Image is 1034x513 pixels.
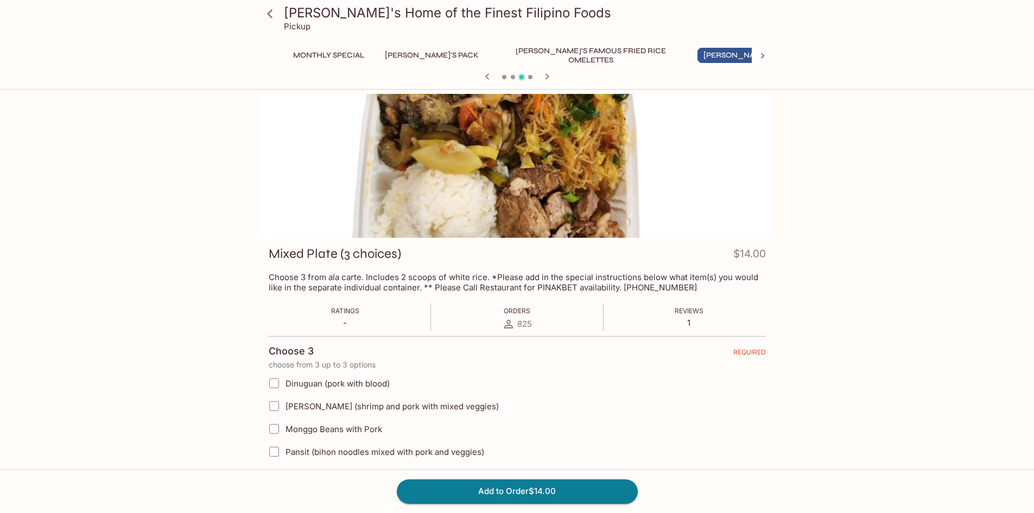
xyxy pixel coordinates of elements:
[331,318,359,328] p: -
[286,378,390,389] span: Dinuguan (pork with blood)
[331,307,359,315] span: Ratings
[286,424,382,434] span: Monggo Beans with Pork
[284,4,769,21] h3: [PERSON_NAME]'s Home of the Finest Filipino Foods
[397,479,638,503] button: Add to Order$14.00
[675,318,703,328] p: 1
[733,348,766,360] span: REQUIRED
[287,48,370,63] button: Monthly Special
[269,360,766,369] p: choose from 3 up to 3 options
[269,272,766,293] p: Choose 3 from ala carte. Includes 2 scoops of white rice. *Please add in the special instructions...
[269,345,314,357] h4: Choose 3
[284,21,310,31] p: Pickup
[261,94,773,238] div: Mixed Plate (3 choices)
[379,48,485,63] button: [PERSON_NAME]'s Pack
[697,48,836,63] button: [PERSON_NAME]'s Mixed Plates
[286,401,499,411] span: [PERSON_NAME] (shrimp and pork with mixed veggies)
[504,307,530,315] span: Orders
[493,48,689,63] button: [PERSON_NAME]'s Famous Fried Rice Omelettes
[269,245,401,262] h3: Mixed Plate (3 choices)
[286,447,484,457] span: Pansit (bihon noodles mixed with pork and veggies)
[733,245,766,267] h4: $14.00
[675,307,703,315] span: Reviews
[517,319,532,329] span: 825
